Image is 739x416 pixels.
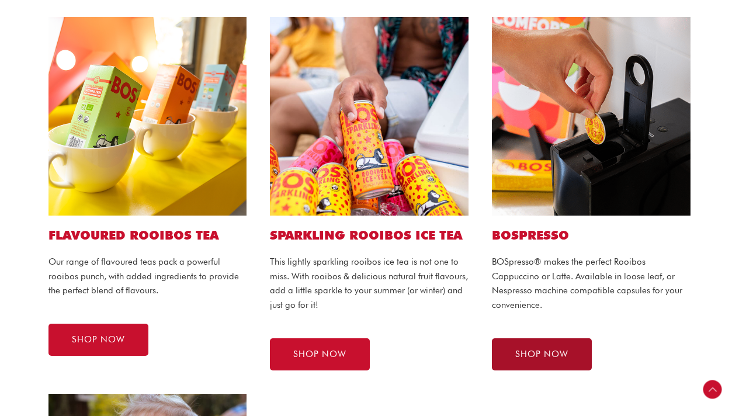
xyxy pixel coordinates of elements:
span: SHOP NOW [72,335,125,344]
h2: SPARKLING ROOIBOS ICE TEA [270,227,469,243]
a: SHOP NOW [492,338,592,370]
p: BOSpresso® makes the perfect Rooibos Cappuccino or Latte. Available in loose leaf, or Nespresso m... [492,255,691,313]
a: SHOP NOW [48,324,148,356]
p: Our range of flavoured teas pack a powerful rooibos punch, with added ingredients to provide the ... [48,255,247,298]
h2: Flavoured ROOIBOS TEA [48,227,247,243]
h2: BOSPRESSO [492,227,691,243]
p: This lightly sparkling rooibos ice tea is not one to miss. With rooibos & delicious natural fruit... [270,255,469,313]
span: SHOP NOW [515,350,568,359]
img: bospresso capsule website1 [492,17,691,216]
span: SHOP NOW [293,350,346,359]
a: SHOP NOW [270,338,370,370]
